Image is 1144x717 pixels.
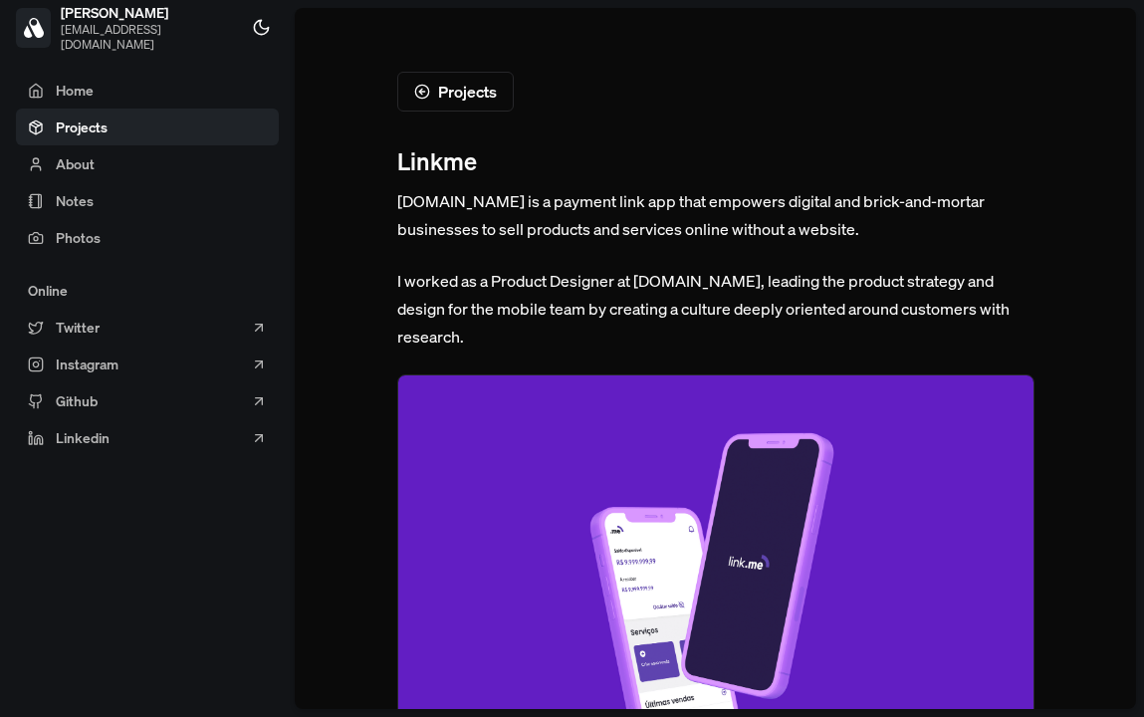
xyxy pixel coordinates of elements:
[16,219,279,256] a: Photos
[56,390,98,411] span: Github
[61,4,231,22] span: [PERSON_NAME]
[16,346,279,382] a: Instagram
[56,153,95,174] span: About
[397,143,1034,179] h1: Linkme
[56,80,94,101] span: Home
[56,317,100,338] span: Twitter
[397,187,1034,243] p: [DOMAIN_NAME] is a payment link app that empowers digital and brick-and-mortar businesses to sell...
[61,22,231,52] span: [EMAIL_ADDRESS][DOMAIN_NAME]
[397,72,1034,112] a: Projects
[16,309,279,346] a: Twitter
[56,117,108,137] span: Projects
[56,227,101,248] span: Photos
[16,4,244,52] a: [PERSON_NAME][EMAIL_ADDRESS][DOMAIN_NAME]
[56,190,94,211] span: Notes
[16,182,279,219] a: Notes
[16,72,279,109] a: Home
[56,427,110,448] span: Linkedin
[16,145,279,182] a: About
[16,272,279,309] div: Online
[397,267,1034,351] p: I worked as a Product Designer at [DOMAIN_NAME], leading the product strategy and design for the ...
[16,419,279,456] a: Linkedin
[16,382,279,419] a: Github
[397,72,514,112] button: Projects
[16,109,279,145] a: Projects
[56,354,118,374] span: Instagram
